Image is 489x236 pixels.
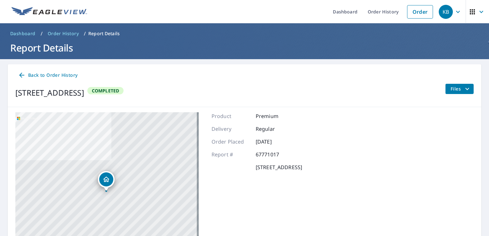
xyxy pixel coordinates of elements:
a: Order History [45,28,81,39]
img: EV Logo [12,7,87,17]
p: Product [212,112,250,120]
div: KB [439,5,453,19]
li: / [41,30,43,37]
p: 67771017 [256,151,294,158]
span: Files [451,85,471,93]
div: Dropped pin, building 1, Residential property, 6608 N River Park Rd Moundridge, KS 67107 [98,171,115,191]
span: Dashboard [10,30,36,37]
p: Order Placed [212,138,250,146]
p: Report # [212,151,250,158]
span: Back to Order History [18,71,77,79]
li: / [84,30,86,37]
p: Report Details [88,30,120,37]
p: Delivery [212,125,250,133]
span: Order History [48,30,79,37]
div: [STREET_ADDRESS] [15,87,84,98]
button: filesDropdownBtn-67771017 [445,84,474,94]
a: Back to Order History [15,69,80,81]
a: Order [407,5,433,19]
nav: breadcrumb [8,28,481,39]
h1: Report Details [8,41,481,54]
a: Dashboard [8,28,38,39]
p: [STREET_ADDRESS] [256,163,302,171]
p: [DATE] [256,138,294,146]
p: Regular [256,125,294,133]
span: Completed [88,88,123,94]
p: Premium [256,112,294,120]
